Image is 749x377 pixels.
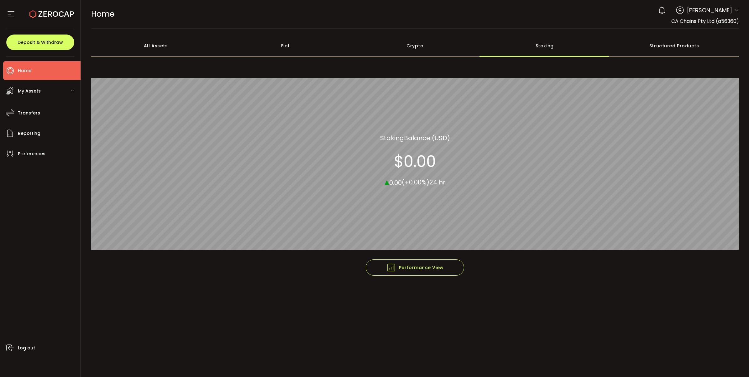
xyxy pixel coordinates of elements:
span: Staking [380,133,404,142]
span: Log out [18,343,35,353]
span: 0.00 [389,178,402,187]
div: Staking [480,35,610,57]
span: Performance View [386,263,444,272]
div: Crypto [350,35,480,57]
span: CA Chains Pty Ltd (a56360) [671,18,739,25]
span: My Assets [18,87,41,96]
span: Home [18,66,31,75]
span: ▴ [385,175,389,188]
div: Fiat [221,35,350,57]
span: Deposit & Withdraw [18,40,63,45]
section: $0.00 [394,152,436,171]
span: (+0.00%) [402,178,429,187]
span: [PERSON_NAME] [687,6,732,14]
span: Transfers [18,109,40,118]
div: All Assets [91,35,221,57]
div: 聊天小组件 [673,309,749,377]
section: Balance (USD) [380,133,450,142]
div: Structured Products [610,35,739,57]
span: Home [91,8,114,19]
button: Deposit & Withdraw [6,35,74,50]
span: Reporting [18,129,40,138]
button: Performance View [366,259,464,276]
span: 24 hr [429,178,445,187]
span: Preferences [18,149,45,158]
iframe: Chat Widget [673,309,749,377]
